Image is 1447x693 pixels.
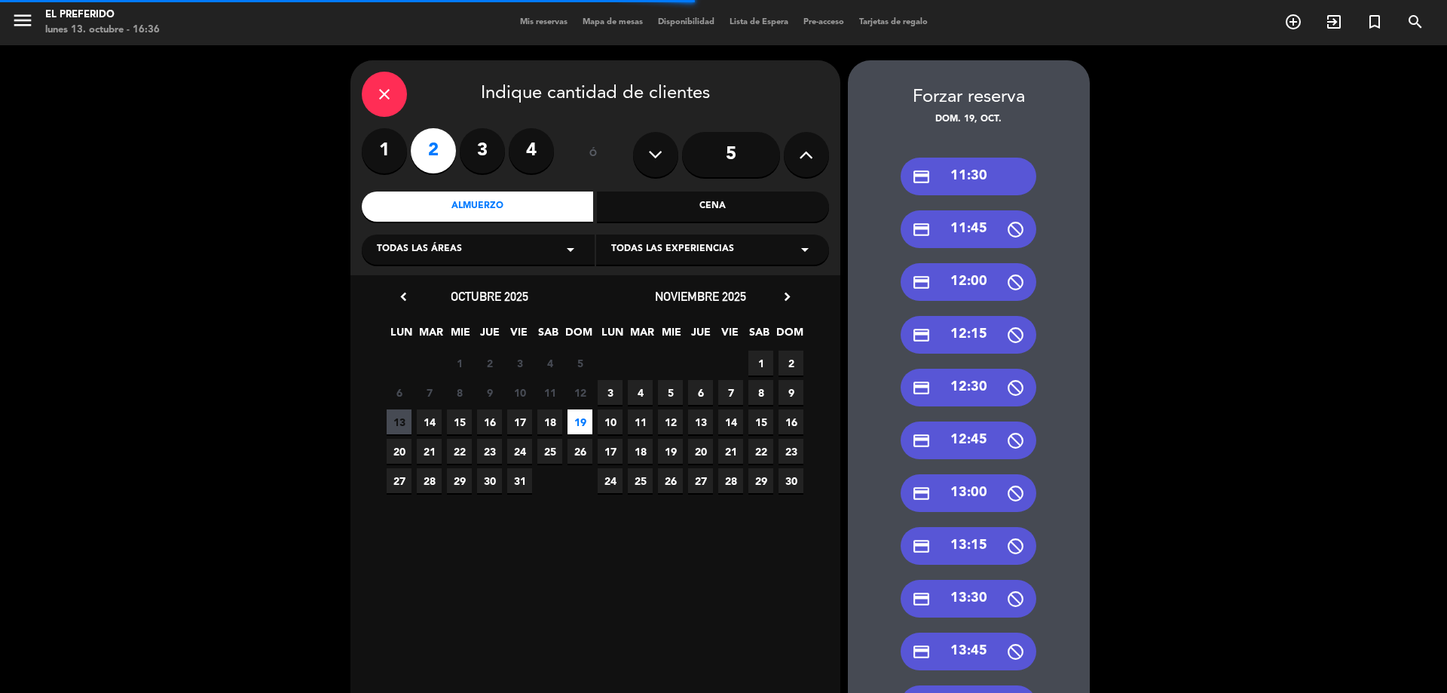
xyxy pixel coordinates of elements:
span: Disponibilidad [650,18,722,26]
span: 23 [779,439,803,464]
span: 28 [718,468,743,493]
span: 17 [598,439,623,464]
span: 18 [537,409,562,434]
span: noviembre 2025 [655,289,746,304]
span: 16 [779,409,803,434]
span: 6 [688,380,713,405]
span: 1 [447,351,472,376]
i: add_circle_outline [1284,13,1302,31]
div: 13:15 [901,527,1036,565]
div: 12:15 [901,316,1036,354]
span: VIE [717,324,742,348]
span: 22 [447,439,472,464]
div: Almuerzo [362,192,594,222]
span: 19 [658,439,683,464]
i: arrow_drop_down [561,241,580,259]
span: 14 [718,409,743,434]
span: Mapa de mesas [575,18,650,26]
span: 31 [507,468,532,493]
label: 3 [460,128,505,173]
span: 11 [628,409,653,434]
span: LUN [600,324,625,348]
span: DOM [776,324,801,348]
span: 6 [387,380,411,405]
span: 3 [507,351,532,376]
span: 21 [417,439,442,464]
label: 4 [509,128,554,173]
label: 1 [362,128,407,173]
span: 20 [387,439,411,464]
i: credit_card [912,431,931,450]
div: Indique cantidad de clientes [362,72,829,117]
span: 5 [658,380,683,405]
div: lunes 13. octubre - 16:36 [45,23,160,38]
span: Mis reservas [512,18,575,26]
div: 13:30 [901,580,1036,618]
span: 25 [628,468,653,493]
span: 28 [417,468,442,493]
i: close [375,85,393,103]
span: 9 [779,380,803,405]
span: 8 [447,380,472,405]
span: 15 [447,409,472,434]
span: Todas las áreas [377,242,462,257]
span: 27 [688,468,713,493]
i: credit_card [912,167,931,186]
span: 8 [748,380,773,405]
i: credit_card [912,537,931,556]
span: 5 [567,351,592,376]
i: chevron_left [396,289,411,305]
span: 10 [507,380,532,405]
span: LUN [389,324,414,348]
span: 10 [598,409,623,434]
span: JUE [477,324,502,348]
i: credit_card [912,220,931,239]
span: MIE [448,324,473,348]
span: 29 [447,468,472,493]
span: 7 [417,380,442,405]
span: VIE [506,324,531,348]
span: 2 [477,351,502,376]
i: menu [11,9,34,32]
div: 13:45 [901,633,1036,670]
div: Forzar reserva [848,83,1090,112]
span: octubre 2025 [451,289,528,304]
span: 14 [417,409,442,434]
span: 7 [718,380,743,405]
span: 4 [537,351,562,376]
span: Tarjetas de regalo [852,18,935,26]
span: DOM [565,324,590,348]
span: SAB [747,324,772,348]
span: 13 [387,409,411,434]
span: Pre-acceso [796,18,852,26]
span: 11 [537,380,562,405]
span: 12 [567,380,592,405]
span: 21 [718,439,743,464]
span: 23 [477,439,502,464]
span: 26 [658,468,683,493]
div: dom. 19, oct. [848,112,1090,127]
div: 12:30 [901,369,1036,406]
div: El Preferido [45,8,160,23]
span: 19 [567,409,592,434]
span: 20 [688,439,713,464]
span: 24 [507,439,532,464]
span: JUE [688,324,713,348]
button: menu [11,9,34,37]
span: 16 [477,409,502,434]
span: SAB [536,324,561,348]
div: 12:00 [901,263,1036,301]
span: MAR [629,324,654,348]
i: exit_to_app [1325,13,1343,31]
div: 11:30 [901,158,1036,195]
i: search [1406,13,1424,31]
span: 24 [598,468,623,493]
div: 11:45 [901,210,1036,248]
span: 15 [748,409,773,434]
i: credit_card [912,590,931,609]
i: credit_card [912,642,931,661]
span: 30 [477,468,502,493]
span: 25 [537,439,562,464]
span: 13 [688,409,713,434]
i: credit_card [912,379,931,397]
